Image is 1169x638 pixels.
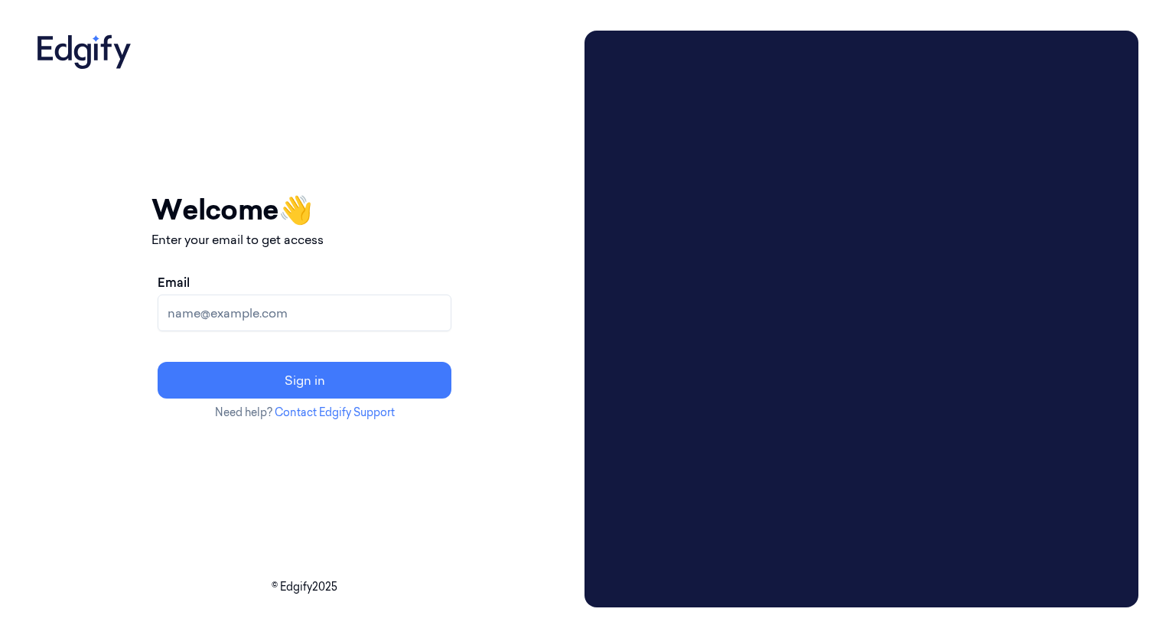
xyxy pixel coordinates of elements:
[275,405,395,419] a: Contact Edgify Support
[151,230,458,249] p: Enter your email to get access
[151,189,458,230] h1: Welcome 👋
[31,579,578,595] p: © Edgify 2025
[158,295,451,331] input: name@example.com
[158,273,190,291] label: Email
[158,362,451,399] button: Sign in
[151,405,458,421] p: Need help?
